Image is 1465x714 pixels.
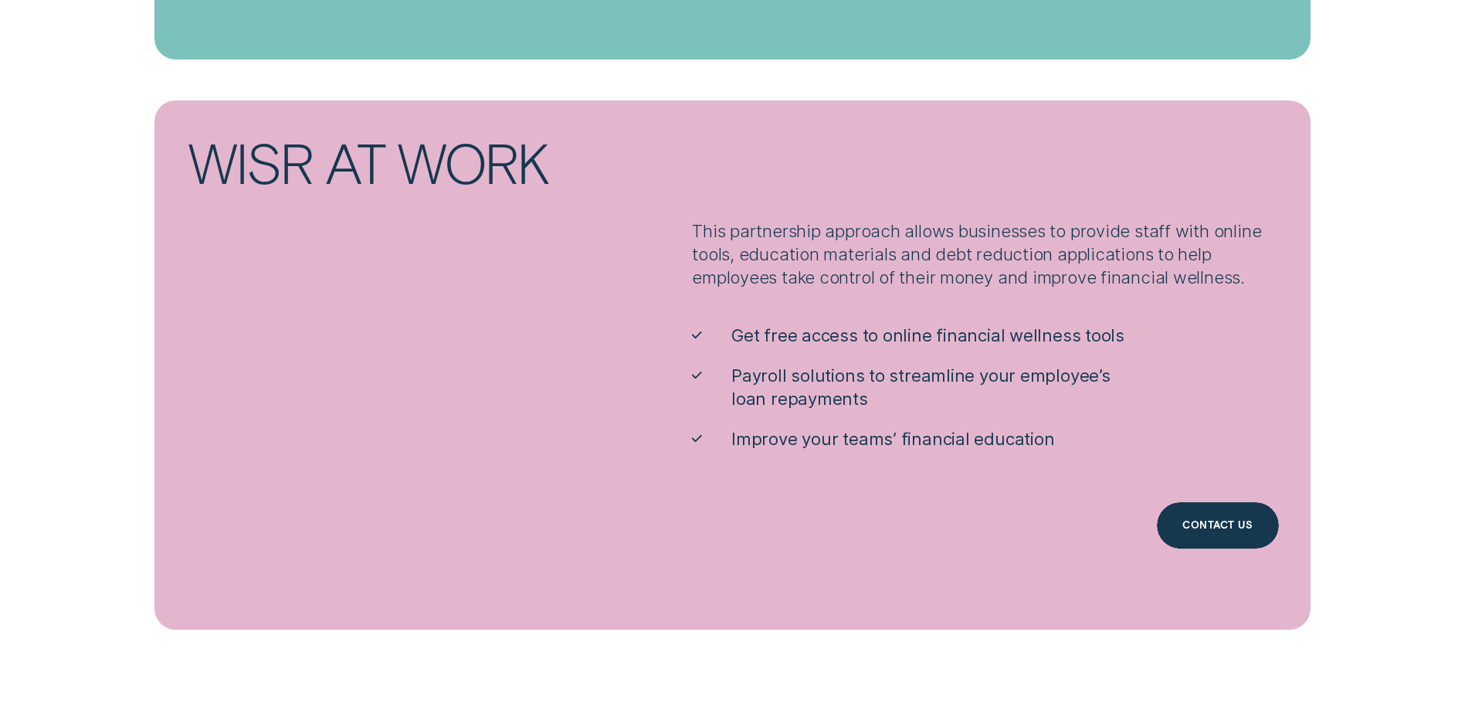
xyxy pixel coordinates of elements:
[731,428,1054,451] p: Improve your teams’ financial education
[154,100,626,189] h2: Wisr at Work
[692,220,1278,290] p: This partnership approach allows businesses to provide staff with online tools, education materia...
[731,365,1111,411] p: Payroll solutions to streamline your employee’s loan repayments
[1157,502,1279,549] button: Contact us
[731,325,1124,348] p: Get free access to online financial wellness tools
